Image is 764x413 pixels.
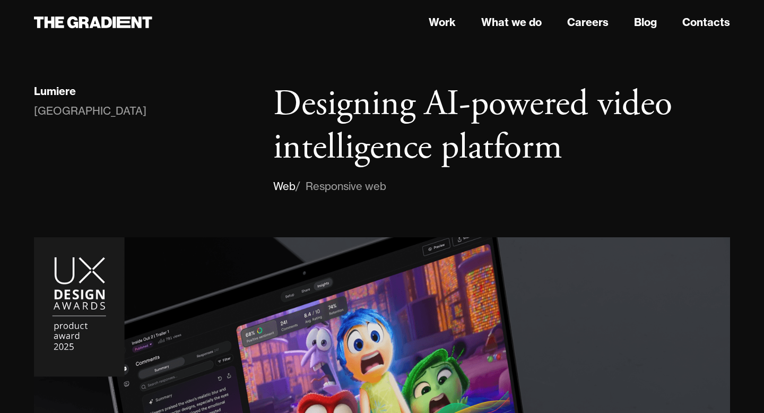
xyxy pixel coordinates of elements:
[34,84,76,98] div: Lumiere
[34,102,146,119] div: [GEOGRAPHIC_DATA]
[682,14,730,30] a: Contacts
[634,14,657,30] a: Blog
[567,14,609,30] a: Careers
[273,178,296,195] div: Web
[296,178,386,195] div: / Responsive web
[481,14,542,30] a: What we do
[429,14,456,30] a: Work
[273,83,730,169] h1: Designing AI-powered video intelligence platform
